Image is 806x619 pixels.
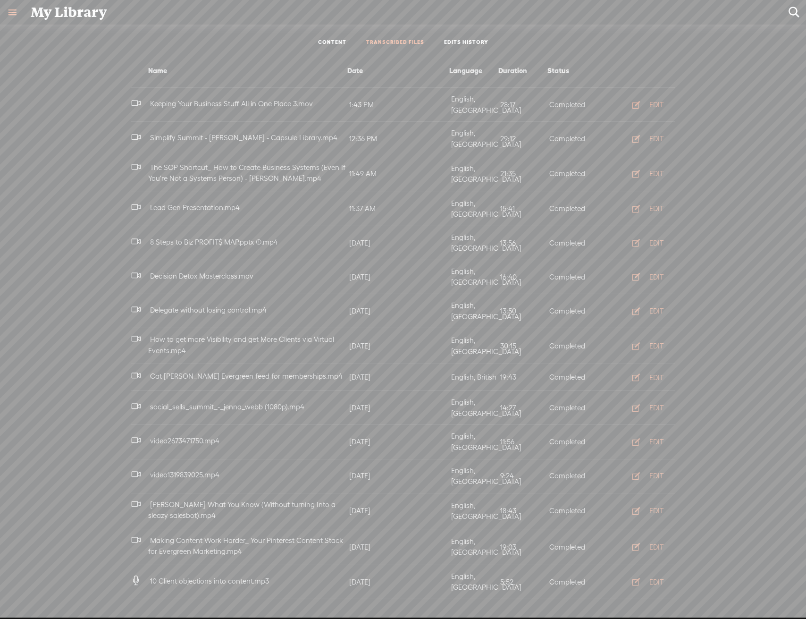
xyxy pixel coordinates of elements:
[619,503,671,518] button: EDIT
[496,65,546,76] div: Duration
[547,436,596,448] div: Completed
[449,232,498,254] div: English, [GEOGRAPHIC_DATA]
[619,574,671,589] button: EDIT
[148,403,306,411] span: social_sells_summit_-_jenna_webb (1080p).mp4
[547,542,596,553] div: Completed
[449,93,498,116] div: English, [GEOGRAPHIC_DATA]
[347,577,449,588] div: [DATE]
[148,134,339,142] span: Simplify Summit - [PERSON_NAME] - Capsule Library.mp4
[649,506,663,516] div: EDIT
[649,238,663,248] div: EDIT
[649,471,663,481] div: EDIT
[498,271,547,283] div: 16:40
[649,403,663,413] div: EDIT
[649,341,663,351] div: EDIT
[449,372,498,383] div: English, British
[345,65,447,76] div: Date
[131,65,345,76] div: Name
[148,335,334,355] span: How to get more Visibility and get More Clients via Virtual Events.mp4
[498,372,547,383] div: 19:43
[547,305,596,317] div: Completed
[449,431,498,453] div: English, [GEOGRAPHIC_DATA]
[498,542,547,553] div: 19:03
[547,99,596,110] div: Completed
[449,397,498,419] div: English, [GEOGRAPHIC_DATA]
[649,134,663,144] div: EDIT
[498,99,547,110] div: 28:17
[547,203,596,214] div: Completed
[347,542,449,553] div: [DATE]
[447,65,496,76] div: Language
[547,133,596,144] div: Completed
[498,237,547,249] div: 13:56
[619,235,671,250] button: EDIT
[619,269,671,284] button: EDIT
[449,335,498,357] div: English, [GEOGRAPHIC_DATA]
[547,470,596,482] div: Completed
[318,39,346,47] a: CONTENT
[498,203,547,214] div: 15:41
[498,133,547,144] div: 29:12
[649,437,663,447] div: EDIT
[347,305,449,317] div: [DATE]
[547,271,596,283] div: Completed
[547,340,596,352] div: Completed
[649,306,663,316] div: EDIT
[498,168,547,179] div: 21:35
[148,577,271,585] span: 10 Client objections into content.mp3
[498,577,547,588] div: 5:52
[619,400,671,415] button: EDIT
[649,169,663,178] div: EDIT
[498,340,547,352] div: 30:15
[347,372,449,383] div: [DATE]
[547,237,596,249] div: Completed
[546,65,595,76] div: Status
[619,370,671,385] button: EDIT
[148,100,315,108] span: Keeping Your Business Stuff All in One Place 3.mov
[547,402,596,414] div: Completed
[347,237,449,249] div: [DATE]
[148,437,221,445] span: video2673471750.mp4
[148,372,344,380] span: Cat [PERSON_NAME] Evergreen feed for memberships.mp4
[347,168,449,179] div: 11:49 AM
[449,465,498,487] div: English, [GEOGRAPHIC_DATA]
[148,536,343,556] span: Making Content Work Harder_ Your Pinterest Content Stack for Evergreen Marketing.mp4
[347,470,449,482] div: [DATE]
[649,204,663,213] div: EDIT
[649,272,663,282] div: EDIT
[347,436,449,448] div: [DATE]
[619,468,671,483] button: EDIT
[347,203,449,214] div: 11:37 AM
[547,577,596,588] div: Completed
[449,536,498,558] div: English, [GEOGRAPHIC_DATA]
[547,168,596,179] div: Completed
[498,305,547,317] div: 13:50
[498,402,547,414] div: 14:27
[619,304,671,319] button: EDIT
[498,436,547,448] div: 11:56
[498,470,547,482] div: 9:24
[649,373,663,382] div: EDIT
[619,166,671,181] button: EDIT
[449,198,498,220] div: English, [GEOGRAPHIC_DATA]
[449,300,498,322] div: English, [GEOGRAPHIC_DATA]
[347,505,449,517] div: [DATE]
[148,500,336,520] span: [PERSON_NAME] What You Know (Without turning Into a sleazy salesbot).mp4
[649,100,663,110] div: EDIT
[347,271,449,283] div: [DATE]
[619,539,671,554] button: EDIT
[619,339,671,354] button: EDIT
[148,204,242,212] span: Lead Gen Presentation.mp4
[649,543,663,552] div: EDIT
[449,266,498,288] div: English, [GEOGRAPHIC_DATA]
[148,163,345,183] span: The SOP Shortcut_ How to Create Business Systems (Even If You're Not a Systems Person) - [PERSON_...
[347,340,449,352] div: [DATE]
[148,306,269,314] span: Delegate without losing control.mp4
[449,163,498,185] div: English, [GEOGRAPHIC_DATA]
[148,471,221,479] span: video1319839025.mp4
[619,131,671,146] button: EDIT
[619,201,671,216] button: EDIT
[347,133,449,144] div: 12:36 PM
[148,238,280,246] span: 8 Steps to Biz PROFIT$ MAP.pptx (1).mp4
[547,372,596,383] div: Completed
